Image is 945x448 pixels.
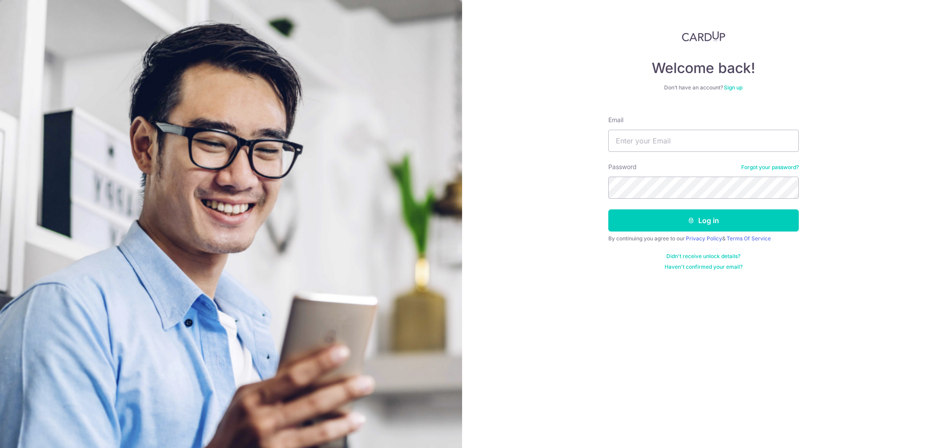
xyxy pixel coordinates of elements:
[727,235,771,242] a: Terms Of Service
[608,59,799,77] h4: Welcome back!
[741,164,799,171] a: Forgot your password?
[665,263,743,270] a: Haven't confirmed your email?
[608,84,799,91] div: Don’t have an account?
[724,84,743,91] a: Sign up
[686,235,722,242] a: Privacy Policy
[608,235,799,242] div: By continuing you agree to our &
[608,116,623,124] label: Email
[608,209,799,232] button: Log in
[682,31,725,42] img: CardUp Logo
[608,162,637,171] label: Password
[608,130,799,152] input: Enter your Email
[666,253,740,260] a: Didn't receive unlock details?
